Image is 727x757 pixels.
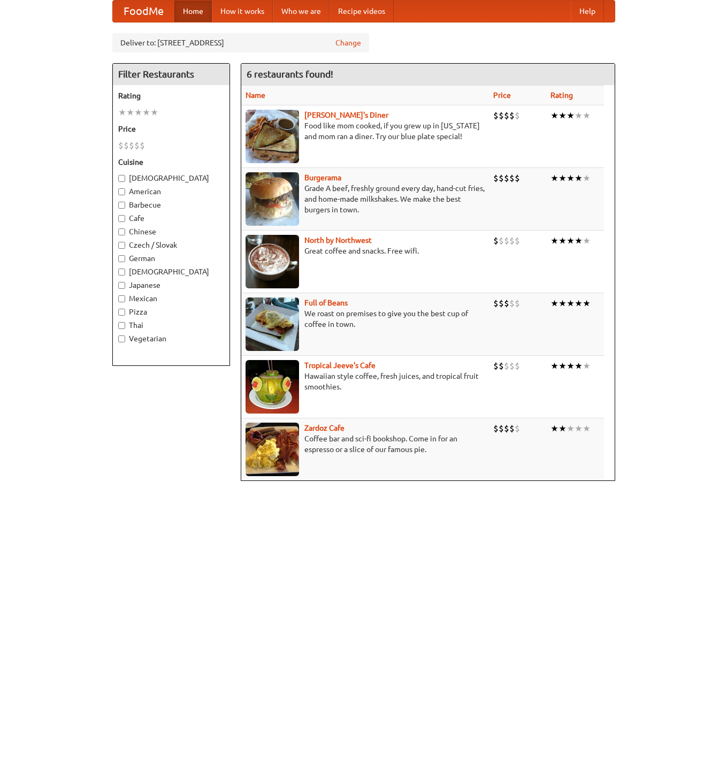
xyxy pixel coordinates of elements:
[112,33,369,52] div: Deliver to: [STREET_ADDRESS]
[304,361,376,370] a: Tropical Jeeve's Cafe
[499,423,504,434] li: $
[118,157,224,167] h5: Cuisine
[118,320,224,331] label: Thai
[567,297,575,309] li: ★
[247,69,333,79] ng-pluralize: 6 restaurants found!
[515,235,520,247] li: $
[304,111,388,119] a: [PERSON_NAME]'s Diner
[558,423,567,434] li: ★
[246,371,485,392] p: Hawaiian style coffee, fresh juices, and tropical fruit smoothies.
[550,172,558,184] li: ★
[118,293,224,304] label: Mexican
[504,423,509,434] li: $
[246,360,299,414] img: jeeves.jpg
[118,309,125,316] input: Pizza
[118,253,224,264] label: German
[515,360,520,372] li: $
[583,423,591,434] li: ★
[124,140,129,151] li: $
[515,110,520,121] li: $
[509,172,515,184] li: $
[134,140,140,151] li: $
[493,110,499,121] li: $
[550,235,558,247] li: ★
[493,297,499,309] li: $
[118,200,224,210] label: Barbecue
[504,360,509,372] li: $
[550,297,558,309] li: ★
[515,297,520,309] li: $
[499,172,504,184] li: $
[567,235,575,247] li: ★
[246,110,299,163] img: sallys.jpg
[118,175,125,182] input: [DEMOGRAPHIC_DATA]
[118,282,125,289] input: Japanese
[118,226,224,237] label: Chinese
[550,423,558,434] li: ★
[558,110,567,121] li: ★
[129,140,134,151] li: $
[246,235,299,288] img: north.jpg
[118,173,224,183] label: [DEMOGRAPHIC_DATA]
[118,333,224,344] label: Vegetarian
[558,235,567,247] li: ★
[304,424,345,432] a: Zardoz Cafe
[246,433,485,455] p: Coffee bar and sci-fi bookshop. Come in for an espresso or a slice of our famous pie.
[140,140,145,151] li: $
[509,360,515,372] li: $
[504,110,509,121] li: $
[330,1,394,22] a: Recipe videos
[118,322,125,329] input: Thai
[509,423,515,434] li: $
[246,183,485,215] p: Grade A beef, freshly ground every day, hand-cut fries, and home-made milkshakes. We make the bes...
[515,172,520,184] li: $
[118,228,125,235] input: Chinese
[246,423,299,476] img: zardoz.jpg
[246,172,299,226] img: burgerama.jpg
[493,360,499,372] li: $
[515,423,520,434] li: $
[575,360,583,372] li: ★
[504,172,509,184] li: $
[583,297,591,309] li: ★
[142,106,150,118] li: ★
[118,202,125,209] input: Barbecue
[575,110,583,121] li: ★
[118,140,124,151] li: $
[212,1,273,22] a: How it works
[118,280,224,290] label: Japanese
[118,215,125,222] input: Cafe
[118,240,224,250] label: Czech / Slovak
[246,120,485,142] p: Food like mom cooked, if you grew up in [US_STATE] and mom ran a diner. Try our blue plate special!
[499,297,504,309] li: $
[246,297,299,351] img: beans.jpg
[118,188,125,195] input: American
[499,235,504,247] li: $
[583,360,591,372] li: ★
[118,106,126,118] li: ★
[571,1,604,22] a: Help
[335,37,361,48] a: Change
[567,110,575,121] li: ★
[118,269,125,276] input: [DEMOGRAPHIC_DATA]
[509,235,515,247] li: $
[550,110,558,121] li: ★
[493,91,511,100] a: Price
[504,235,509,247] li: $
[273,1,330,22] a: Who we are
[304,236,372,244] a: North by Northwest
[558,172,567,184] li: ★
[567,423,575,434] li: ★
[246,91,265,100] a: Name
[118,266,224,277] label: [DEMOGRAPHIC_DATA]
[499,360,504,372] li: $
[550,360,558,372] li: ★
[118,213,224,224] label: Cafe
[174,1,212,22] a: Home
[134,106,142,118] li: ★
[558,297,567,309] li: ★
[504,297,509,309] li: $
[575,235,583,247] li: ★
